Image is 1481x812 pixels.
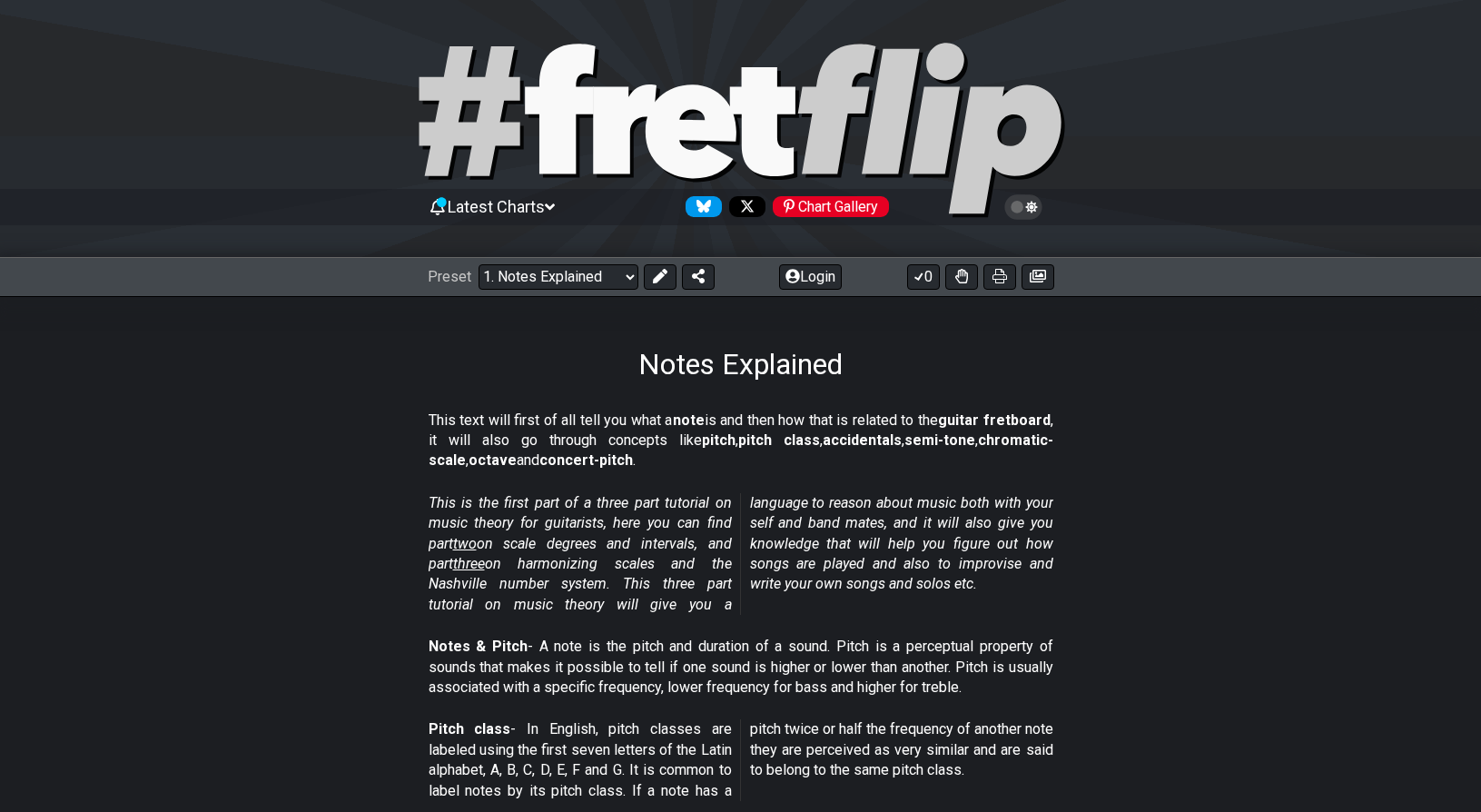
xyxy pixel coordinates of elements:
strong: Notes & Pitch [429,638,528,655]
strong: pitch [702,431,736,449]
strong: note [673,411,705,429]
button: Print [983,264,1016,290]
span: Latest Charts [448,197,545,216]
strong: accidentals [823,431,902,449]
button: Share Preset [682,264,715,290]
p: This text will first of all tell you what a is and then how that is related to the , it will also... [429,411,1053,471]
span: two [453,535,477,552]
button: Toggle Dexterity for all fretkits [945,264,978,290]
em: This is the first part of a three part tutorial on music theory for guitarists, here you can find... [429,494,1053,613]
button: Edit Preset [644,264,676,290]
strong: concert-pitch [539,451,633,469]
button: Login [779,264,842,290]
strong: semi-tone [904,431,975,449]
strong: octave [469,451,517,469]
select: Preset [479,264,638,290]
span: three [453,555,485,572]
button: Create image [1022,264,1054,290]
span: Preset [428,268,471,285]
h1: Notes Explained [638,347,843,381]
a: Follow #fretflip at X [722,196,765,217]
button: 0 [907,264,940,290]
span: Toggle light / dark theme [1013,199,1034,215]
p: - A note is the pitch and duration of a sound. Pitch is a perceptual property of sounds that make... [429,637,1053,698]
div: Chart Gallery [773,196,889,217]
a: #fretflip at Pinterest [765,196,889,217]
strong: guitar fretboard [938,411,1051,429]
p: - In English, pitch classes are labeled using the first seven letters of the Latin alphabet, A, B... [429,719,1053,801]
a: Follow #fretflip at Bluesky [678,196,722,217]
strong: Pitch class [429,720,511,738]
strong: pitch class [738,431,820,449]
